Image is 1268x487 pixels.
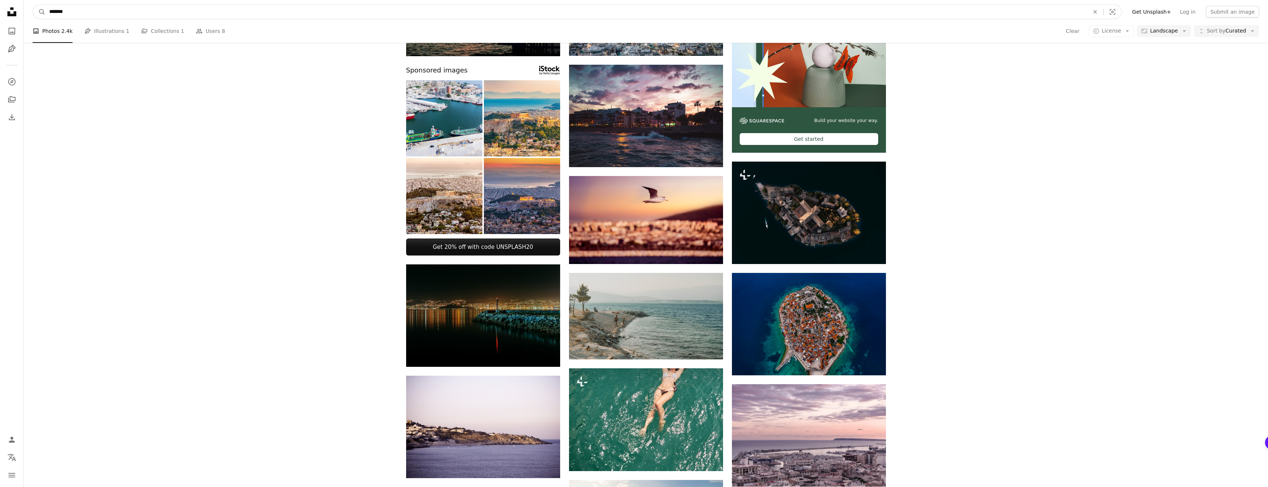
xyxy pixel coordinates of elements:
img: A small island in the middle of a body of water [732,162,886,264]
img: a woman in a bikini swimming in the ocean [569,368,723,471]
span: 1 [126,27,130,35]
img: Athens Acropolis at Sunset Greece [406,158,482,234]
img: white wall paint building near body of water [569,65,723,167]
button: Sort byCurated [1194,25,1259,37]
a: aerial photography of buildings [732,432,886,439]
img: city skyline during night time [406,264,560,367]
a: Log in / Sign up [4,432,19,447]
button: Search Unsplash [33,5,46,19]
a: Get 20% off with code UNSPLASH20 [406,239,560,256]
span: Sort by [1207,28,1225,34]
span: Sponsored images [406,65,468,76]
img: people standing on rocks in water [569,273,723,359]
a: A small island in the middle of a body of water [732,209,886,216]
a: Illustrations 1 [84,19,129,43]
a: aerial photo of buildings and body of water [732,321,886,327]
img: Aerial view on Athens, Greece [484,80,560,156]
a: a woman in a bikini swimming in the ocean [569,416,723,423]
a: Explore [4,74,19,89]
a: white seagull soaring in sky at daytime [569,217,723,223]
button: Clear [1087,5,1103,19]
span: License [1102,28,1121,34]
button: Visual search [1104,5,1121,19]
a: Photos [4,24,19,38]
img: file-1606177908946-d1eed1cbe4f5image [740,118,784,124]
a: panoramic photo of island [406,423,560,430]
span: Curated [1207,27,1246,35]
a: city skyline during night time [406,312,560,319]
form: Find visuals sitewide [33,4,1122,19]
img: white seagull soaring in sky at daytime [569,176,723,264]
img: Port Piraeus, Athens. [406,80,482,156]
a: Collections [4,92,19,107]
button: Menu [4,468,19,483]
button: Landscape [1137,25,1191,37]
a: Get Unsplash+ [1128,6,1175,18]
a: people standing on rocks in water [569,312,723,319]
img: panoramic photo of island [406,376,560,478]
button: Submit an image [1206,6,1259,18]
a: Collections 1 [141,19,184,43]
img: aerial photography of buildings [732,384,886,487]
div: Get started [740,133,878,145]
span: Build your website your way. [814,118,878,124]
img: Athens Cityscape in Sunset Light Panorama [484,158,560,234]
a: Download History [4,110,19,125]
button: License [1089,25,1134,37]
span: 1 [181,27,184,35]
span: Landscape [1150,27,1178,35]
button: Language [4,450,19,465]
span: 8 [222,27,225,35]
a: Illustrations [4,41,19,56]
a: Users 8 [196,19,225,43]
a: Home — Unsplash [4,4,19,21]
a: white wall paint building near body of water [569,112,723,119]
img: aerial photo of buildings and body of water [732,273,886,375]
button: Clear [1065,25,1080,37]
a: Log in [1175,6,1200,18]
